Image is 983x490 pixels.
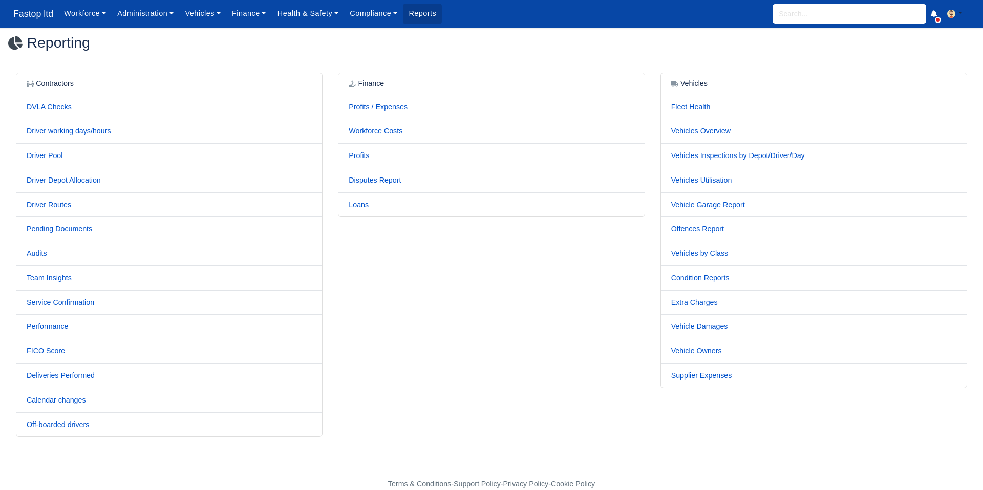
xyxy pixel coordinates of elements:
[403,4,442,24] a: Reports
[349,79,384,88] h6: Finance
[349,201,369,209] a: Loans
[27,274,72,282] a: Team Insights
[8,35,975,50] h2: Reporting
[200,478,783,490] div: - - -
[671,274,730,282] a: Condition Reports
[58,4,112,24] a: Workforce
[179,4,226,24] a: Vehicles
[27,151,62,160] a: Driver Pool
[27,176,101,184] a: Driver Depot Allocation
[27,420,89,429] a: Off-boarded drivers
[27,103,72,111] a: DVLA Checks
[503,480,549,488] a: Privacy Policy
[388,480,451,488] a: Terms & Conditions
[671,347,722,355] a: Vehicle Owners
[27,201,71,209] a: Driver Routes
[671,322,728,330] a: Vehicle Damages
[27,322,69,330] a: Performance
[272,4,345,24] a: Health & Safety
[226,4,272,24] a: Finance
[671,201,745,209] a: Vehicle Garage Report
[671,151,805,160] a: Vehicles Inspections by Depot/Driver/Day
[551,480,595,488] a: Cookie Policy
[671,79,708,88] h6: Vehicles
[671,103,711,111] a: Fleet Health
[671,371,732,380] a: Supplier Expenses
[27,79,74,88] h6: Contractors
[344,4,403,24] a: Compliance
[27,396,86,404] a: Calendar changes
[27,347,65,355] a: FICO Score
[671,249,729,257] a: Vehicles by Class
[27,225,92,233] a: Pending Documents
[773,4,926,24] input: Search...
[671,176,732,184] a: Vehicles Utilisation
[27,371,95,380] a: Deliveries Performed
[349,103,408,111] a: Profits / Expenses
[454,480,501,488] a: Support Policy
[27,298,94,306] a: Service Confirmation
[349,176,401,184] a: Disputes Report
[27,127,111,135] a: Driver working days/hours
[112,4,179,24] a: Administration
[349,151,369,160] a: Profits
[27,249,47,257] a: Audits
[671,298,718,306] a: Extra Charges
[671,225,724,233] a: Offences Report
[349,127,402,135] a: Workforce Costs
[671,127,731,135] a: Vehicles Overview
[8,4,58,24] a: Fastop ltd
